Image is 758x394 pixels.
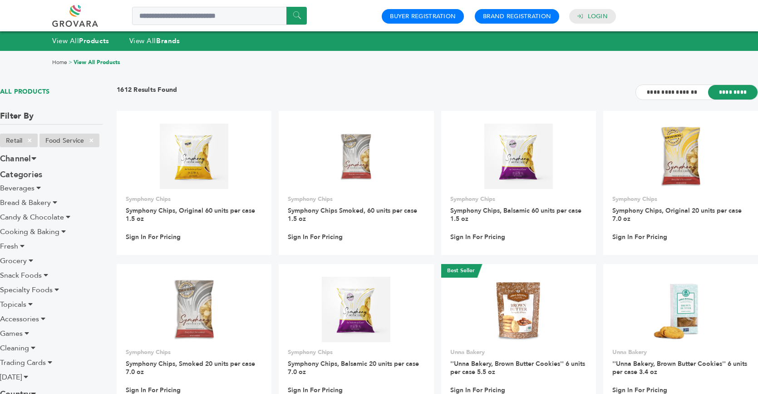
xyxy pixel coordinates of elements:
a: Sign In For Pricing [450,233,505,241]
input: Search a product or brand... [132,7,307,25]
a: ''Unna Bakery, Brown Butter Cookies'' 6 units per case 5.5 oz [450,359,585,376]
li: Food Service [39,134,99,147]
p: Unna Bakery [450,348,587,356]
p: Symphony Chips [288,348,424,356]
img: ''Unna Bakery, Brown Butter Cookies'' 6 units per case 5.5 oz [486,277,551,343]
img: Symphony Chips, Balsamic 60 units per case 1.5 oz [484,124,553,189]
a: Symphony Chips Smoked, 60 units per case 1.5 oz [288,206,417,223]
p: Symphony Chips [126,348,262,356]
a: View AllBrands [129,36,180,45]
strong: Products [79,36,109,45]
img: Symphony Chips, Balsamic 20 units per case 7.0 oz [322,277,390,342]
img: Symphony Chips Smoked, 60 units per case 1.5 oz [324,124,389,190]
a: View AllProducts [52,36,109,45]
span: × [84,135,99,146]
p: Symphony Chips [126,195,262,203]
span: × [22,135,37,146]
a: Sign In For Pricing [288,233,343,241]
a: Symphony Chips, Balsamic 60 units per case 1.5 oz [450,206,581,223]
a: Buyer Registration [390,12,456,20]
h3: 1612 Results Found [117,85,177,100]
img: Symphony Chips, Original 60 units per case 1.5 oz [160,124,228,189]
img: Symphony Chips, Smoked 20 units per case 7.0 oz [172,277,216,342]
a: Home [52,59,67,66]
a: Sign In For Pricing [126,233,181,241]
img: Symphony Chips, Original 20 units per case 7.0 oz [659,124,702,189]
span: > [69,59,72,66]
a: Symphony Chips, Balsamic 20 units per case 7.0 oz [288,359,419,376]
a: Symphony Chips, Smoked 20 units per case 7.0 oz [126,359,255,376]
strong: Brands [156,36,180,45]
p: Symphony Chips [288,195,424,203]
img: ''Unna Bakery, Brown Butter Cookies'' 6 units per case 3.4 oz [648,277,714,343]
a: Brand Registration [483,12,551,20]
p: Unna Bakery [612,348,749,356]
a: Login [588,12,608,20]
p: Symphony Chips [450,195,587,203]
a: Sign In For Pricing [612,233,667,241]
a: Symphony Chips, Original 20 units per case 7.0 oz [612,206,742,223]
a: Symphony Chips, Original 60 units per case 1.5 oz [126,206,255,223]
a: View All Products [74,59,120,66]
a: ''Unna Bakery, Brown Butter Cookies'' 6 units per case 3.4 oz [612,359,747,376]
p: Symphony Chips [612,195,749,203]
